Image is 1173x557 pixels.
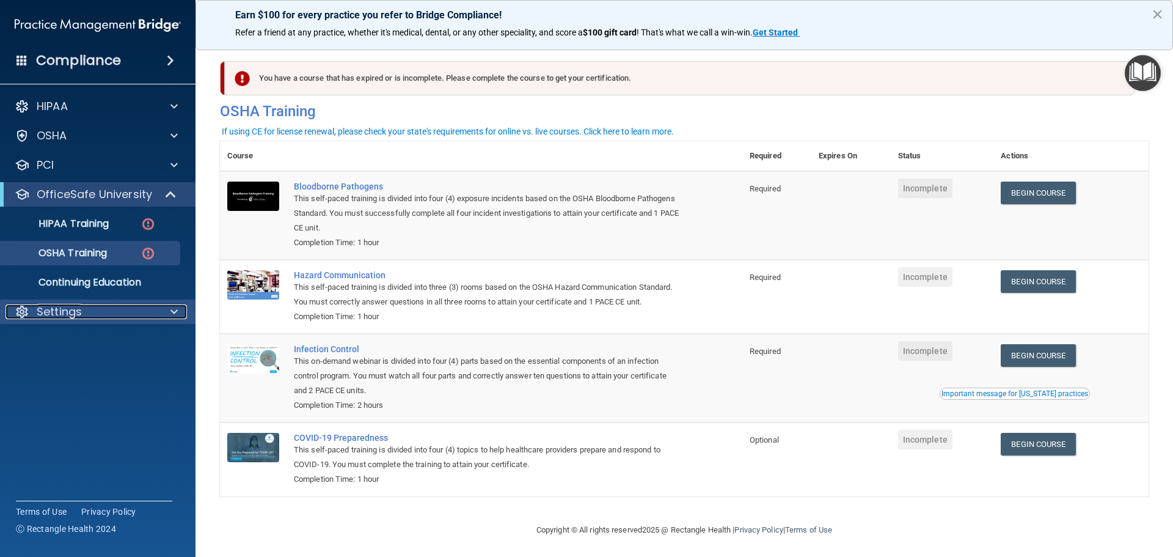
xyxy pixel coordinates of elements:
h4: Compliance [36,52,121,69]
span: Required [750,184,781,193]
img: PMB logo [15,13,181,37]
img: danger-circle.6113f641.png [141,216,156,232]
span: Refer a friend at any practice, whether it's medical, dental, or any other speciality, and score a [235,28,583,37]
p: OSHA [37,128,67,143]
a: Infection Control [294,344,681,354]
div: This self-paced training is divided into four (4) topics to help healthcare providers prepare and... [294,443,681,472]
div: This self-paced training is divided into four (4) exposure incidents based on the OSHA Bloodborne... [294,191,681,235]
a: Privacy Policy [81,506,136,518]
button: Read this if you are a dental practitioner in the state of CA [940,388,1090,400]
a: OSHA [15,128,178,143]
img: danger-circle.6113f641.png [141,246,156,261]
span: Incomplete [898,430,952,449]
div: Completion Time: 2 hours [294,398,681,413]
th: Expires On [811,141,891,171]
p: OfficeSafe University [37,187,152,202]
span: Required [750,347,781,356]
span: Incomplete [898,267,952,287]
a: COVID-19 Preparedness [294,433,681,443]
span: Required [750,273,781,282]
div: Copyright © All rights reserved 2025 @ Rectangle Health | | [461,511,907,550]
p: HIPAA [37,99,68,114]
p: Earn $100 for every practice you refer to Bridge Compliance! [235,9,1133,21]
button: If using CE for license renewal, please check your state's requirements for online vs. live cours... [220,125,676,138]
a: Hazard Communication [294,270,681,280]
button: Open Resource Center [1125,55,1161,91]
a: Begin Course [1001,270,1075,293]
th: Status [891,141,994,171]
th: Course [220,141,287,171]
a: Terms of Use [785,525,832,534]
p: OSHA Training [8,247,107,259]
p: Settings [37,304,82,319]
a: Privacy Policy [734,525,783,534]
a: Begin Course [1001,344,1075,367]
div: This on-demand webinar is divided into four (4) parts based on the essential components of an inf... [294,354,681,398]
div: Completion Time: 1 hour [294,309,681,324]
p: Continuing Education [8,276,175,289]
div: This self-paced training is divided into three (3) rooms based on the OSHA Hazard Communication S... [294,280,681,309]
a: OfficeSafe University [15,187,177,202]
a: PCI [15,158,178,172]
div: Completion Time: 1 hour [294,472,681,487]
img: exclamation-circle-solid-danger.72ef9ffc.png [235,71,250,86]
button: Close [1152,4,1163,24]
div: You have a course that has expired or is incomplete. Please complete the course to get your certi... [225,61,1135,95]
a: Terms of Use [16,506,67,518]
a: Get Started [753,28,800,37]
span: ! That's what we call a win-win. [637,28,753,37]
span: Incomplete [898,179,952,198]
div: Important message for [US_STATE] practices [941,390,1088,397]
p: HIPAA Training [8,218,109,230]
div: If using CE for license renewal, please check your state's requirements for online vs. live cours... [222,127,674,136]
div: Completion Time: 1 hour [294,235,681,250]
span: Optional [750,435,779,444]
th: Actions [993,141,1149,171]
span: Incomplete [898,341,952,361]
h4: OSHA Training [220,103,1149,120]
a: Bloodborne Pathogens [294,182,681,191]
a: Settings [15,304,178,319]
a: HIPAA [15,99,178,114]
a: Begin Course [1001,433,1075,456]
a: Begin Course [1001,182,1075,204]
strong: $100 gift card [583,28,637,37]
p: PCI [37,158,54,172]
th: Required [742,141,811,171]
span: Ⓒ Rectangle Health 2024 [16,523,116,535]
strong: Get Started [753,28,798,37]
